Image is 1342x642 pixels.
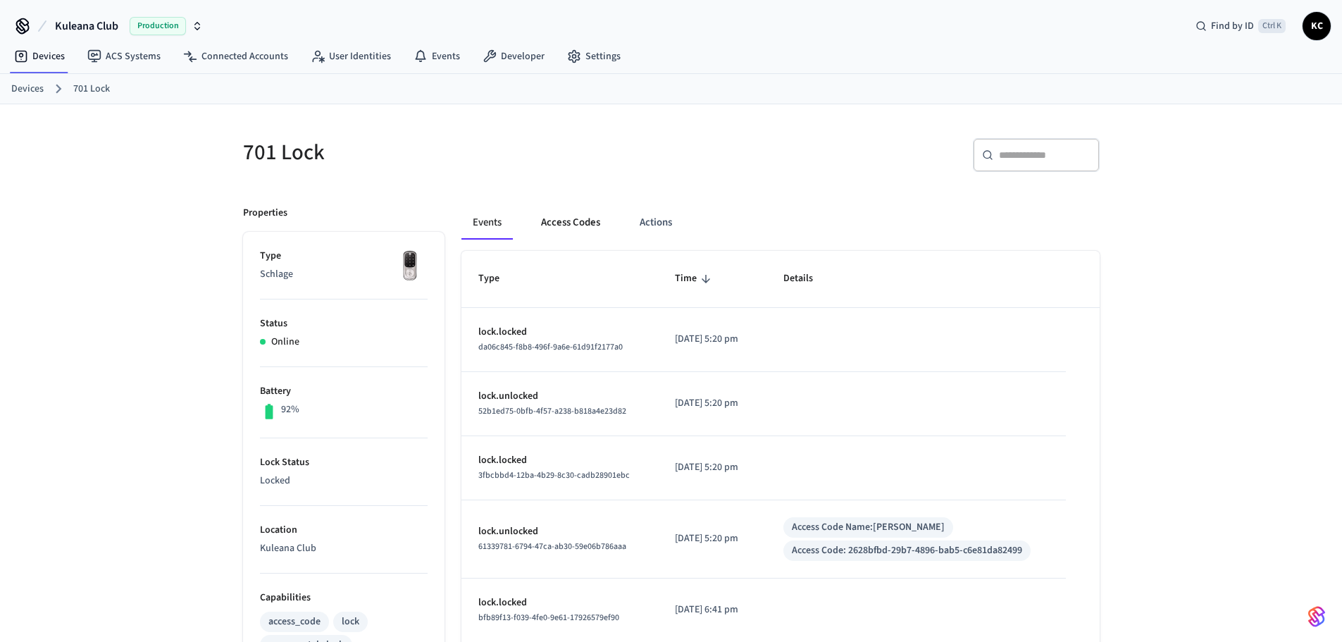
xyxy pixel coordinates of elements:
[675,268,715,290] span: Time
[1184,13,1297,39] div: Find by IDCtrl K
[628,206,683,240] button: Actions
[260,249,428,264] p: Type
[268,615,321,629] div: access_code
[783,268,831,290] span: Details
[73,82,110,97] a: 701 Lock
[478,469,630,481] span: 3fbcbbd4-12ba-4b29-8c30-cadb28901ebc
[478,612,619,624] span: bfb89f13-f039-4fe0-9e61-17926579ef90
[260,523,428,538] p: Location
[260,267,428,282] p: Schlage
[675,396,749,411] p: [DATE] 5:20 pm
[478,341,623,353] span: da06c845-f8b8-496f-9a6e-61d91f2177a0
[461,206,513,240] button: Events
[675,603,749,617] p: [DATE] 6:41 pm
[1304,13,1329,39] span: KC
[478,389,642,404] p: lock.unlocked
[243,138,663,167] h5: 701 Lock
[792,520,945,535] div: Access Code Name: [PERSON_NAME]
[392,249,428,284] img: Yale Assure Touchscreen Wifi Smart Lock, Satin Nickel, Front
[478,268,518,290] span: Type
[478,325,642,340] p: lock.locked
[271,335,299,350] p: Online
[792,543,1022,558] div: Access Code: 2628bfbd-29b7-4896-bab5-c6e81da82499
[260,316,428,331] p: Status
[530,206,611,240] button: Access Codes
[478,595,642,610] p: lock.locked
[461,206,1100,240] div: ant example
[675,531,749,546] p: [DATE] 5:20 pm
[130,17,186,35] span: Production
[1303,12,1331,40] button: KC
[260,384,428,399] p: Battery
[299,44,402,69] a: User Identities
[402,44,471,69] a: Events
[55,18,118,35] span: Kuleana Club
[675,332,749,347] p: [DATE] 5:20 pm
[243,206,287,221] p: Properties
[1308,605,1325,628] img: SeamLogoGradient.69752ec5.svg
[478,541,626,553] span: 61339781-6794-47ca-ab30-59e06b786aaa
[342,615,359,629] div: lock
[1211,19,1254,33] span: Find by ID
[478,405,626,417] span: 52b1ed75-0bfb-4f57-a238-b818a4e23d82
[260,455,428,470] p: Lock Status
[172,44,299,69] a: Connected Accounts
[281,402,299,417] p: 92%
[3,44,76,69] a: Devices
[556,44,632,69] a: Settings
[260,541,428,556] p: Kuleana Club
[76,44,172,69] a: ACS Systems
[478,524,642,539] p: lock.unlocked
[478,453,642,468] p: lock.locked
[471,44,556,69] a: Developer
[11,82,44,97] a: Devices
[1258,19,1286,33] span: Ctrl K
[260,474,428,488] p: Locked
[675,460,749,475] p: [DATE] 5:20 pm
[260,591,428,605] p: Capabilities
